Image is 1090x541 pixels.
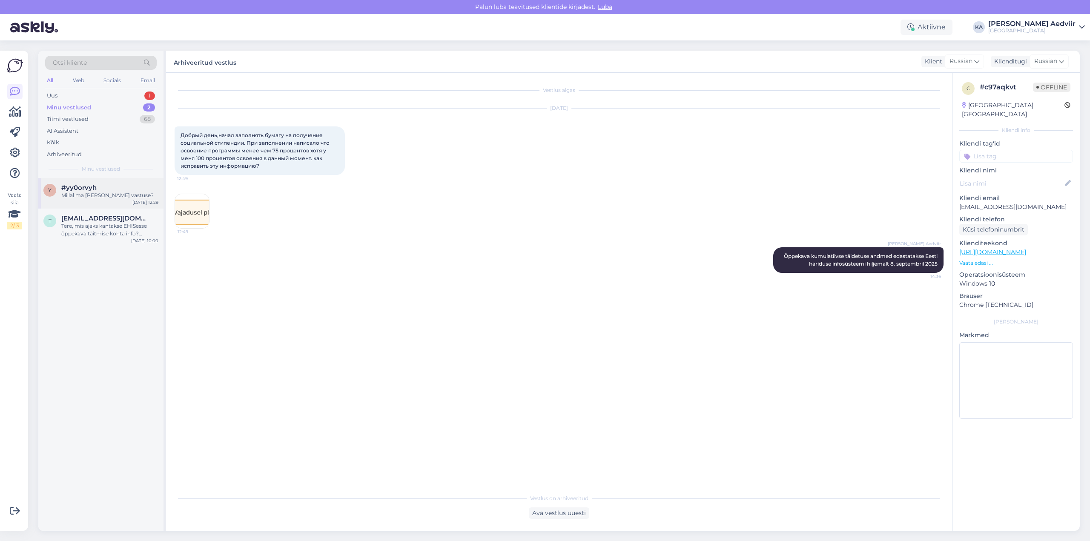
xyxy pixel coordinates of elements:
div: Küsi telefoninumbrit [959,224,1028,235]
div: 68 [140,115,155,123]
a: [PERSON_NAME] Aedviir[GEOGRAPHIC_DATA] [988,20,1085,34]
div: Tere, mis ajaks kantakse EHISesse õppekava täitmise kohta info? Vajaduspõhise õppetoetuse taotlus... [61,222,158,238]
div: Socials [102,75,123,86]
div: Web [71,75,86,86]
div: Minu vestlused [47,103,91,112]
div: [GEOGRAPHIC_DATA], [GEOGRAPHIC_DATA] [962,101,1064,119]
p: Kliendi tag'id [959,139,1073,148]
div: [DATE] 10:00 [131,238,158,244]
div: [GEOGRAPHIC_DATA] [988,27,1076,34]
img: Attachment [175,194,209,228]
p: Kliendi email [959,194,1073,203]
span: y [48,187,52,193]
span: Luba [595,3,615,11]
div: [DATE] [175,104,944,112]
span: Russian [949,57,972,66]
div: AI Assistent [47,127,78,135]
div: 2 [143,103,155,112]
div: Arhiveeritud [47,150,82,159]
span: #yy0orvyh [61,184,97,192]
input: Lisa nimi [960,179,1063,188]
p: Operatsioonisüsteem [959,270,1073,279]
span: t [49,218,52,224]
div: 2 / 3 [7,222,22,229]
div: Vaata siia [7,191,22,229]
div: Klienditugi [991,57,1027,66]
p: Vaata edasi ... [959,259,1073,267]
div: Klient [921,57,942,66]
p: Windows 10 [959,279,1073,288]
p: Klienditeekond [959,239,1073,248]
div: 1 [144,92,155,100]
span: 14:36 [909,273,941,280]
div: # c97aqkvt [980,82,1033,92]
p: Chrome [TECHNICAL_ID] [959,301,1073,309]
div: KA [973,21,985,33]
label: Arhiveeritud vestlus [174,56,236,67]
span: [PERSON_NAME] Aedviir [888,240,941,247]
span: Minu vestlused [82,165,120,173]
span: teeleme@gmail.com [61,215,150,222]
span: c [967,85,970,92]
span: Добрый день,начал заполнять бумагу на получение социальной стипендии. При заполнении написало что... [181,132,331,169]
p: Kliendi telefon [959,215,1073,224]
a: [URL][DOMAIN_NAME] [959,248,1026,256]
div: Kõik [47,138,59,147]
div: Kliendi info [959,126,1073,134]
input: Lisa tag [959,150,1073,163]
span: 12:49 [178,229,209,235]
img: Askly Logo [7,57,23,74]
div: Ava vestlus uuesti [529,507,589,519]
span: Otsi kliente [53,58,87,67]
div: [DATE] 12:29 [132,199,158,206]
span: Õppekava kumulatiivse täidetuse andmed edastatakse Eesti hariduse infosüsteemi hiljemalt 8. septe... [784,253,939,267]
span: Offline [1033,83,1070,92]
div: Email [139,75,157,86]
div: Tiimi vestlused [47,115,89,123]
p: Brauser [959,292,1073,301]
p: Kliendi nimi [959,166,1073,175]
span: Vestlus on arhiveeritud [530,495,588,502]
div: All [45,75,55,86]
div: [PERSON_NAME] [959,318,1073,326]
span: Russian [1034,57,1057,66]
span: 12:49 [177,175,209,182]
div: Aktiivne [901,20,952,35]
p: [EMAIL_ADDRESS][DOMAIN_NAME] [959,203,1073,212]
div: [PERSON_NAME] Aedviir [988,20,1076,27]
div: Uus [47,92,57,100]
div: Vestlus algas [175,86,944,94]
div: Millal ma [PERSON_NAME] vastuse? [61,192,158,199]
p: Märkmed [959,331,1073,340]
